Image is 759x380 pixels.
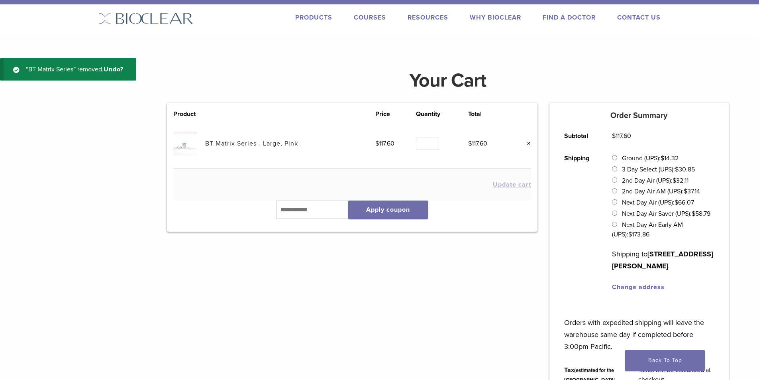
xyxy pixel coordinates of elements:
a: Change address [612,283,665,291]
bdi: 66.07 [675,199,694,207]
label: Ground (UPS): [622,154,679,162]
a: BT Matrix Series - Large, Pink [205,140,298,148]
label: 3 Day Select (UPS): [622,165,695,173]
a: Back To Top [625,350,705,371]
th: Product [173,109,205,119]
span: $ [375,140,379,148]
th: Total [468,109,509,119]
a: Undo? [104,65,124,73]
bdi: 117.60 [375,140,394,148]
img: BT Matrix Series - Large, Pink [173,132,197,155]
button: Apply coupon [348,201,428,219]
bdi: 14.32 [661,154,679,162]
a: Products [295,14,332,22]
p: Orders with expedited shipping will leave the warehouse same day if completed before 3:00pm Pacific. [564,305,714,352]
span: $ [692,210,695,218]
label: Next Day Air Saver (UPS): [622,210,710,218]
bdi: 117.60 [468,140,487,148]
span: $ [684,187,687,195]
span: $ [612,132,616,140]
span: $ [673,177,676,185]
span: $ [661,154,664,162]
bdi: 117.60 [612,132,631,140]
strong: [STREET_ADDRESS][PERSON_NAME] [612,250,713,270]
th: Quantity [416,109,468,119]
h5: Order Summary [549,111,729,120]
a: Find A Doctor [543,14,596,22]
span: $ [468,140,472,148]
a: Courses [354,14,386,22]
a: Remove this item [521,138,531,149]
label: 2nd Day Air (UPS): [622,177,688,185]
a: Contact Us [617,14,661,22]
h1: Your Cart [161,71,735,90]
span: $ [675,199,678,207]
a: Resources [408,14,448,22]
th: Subtotal [555,125,603,147]
label: Next Day Air (UPS): [622,199,694,207]
img: Bioclear [99,13,193,24]
span: $ [628,230,632,238]
bdi: 30.85 [675,165,695,173]
label: 2nd Day Air AM (UPS): [622,187,700,195]
th: Price [375,109,416,119]
bdi: 173.86 [628,230,649,238]
bdi: 37.14 [684,187,700,195]
label: Next Day Air Early AM (UPS): [612,221,683,238]
bdi: 58.79 [692,210,710,218]
p: Shipping to . [612,248,714,272]
th: Shipping [555,147,603,298]
a: Why Bioclear [470,14,521,22]
button: Update cart [493,181,531,188]
span: $ [675,165,679,173]
bdi: 32.11 [673,177,688,185]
